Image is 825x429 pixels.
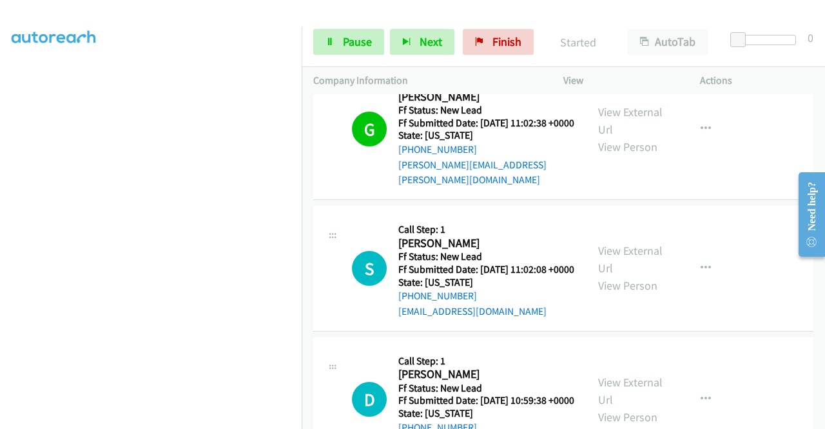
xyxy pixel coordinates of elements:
div: Delay between calls (in seconds) [737,35,796,45]
div: The call is yet to be attempted [352,382,387,417]
a: View External Url [598,375,663,407]
h1: S [352,251,387,286]
span: Pause [343,34,372,49]
h2: [PERSON_NAME] [398,367,574,382]
h2: [PERSON_NAME] [398,90,575,105]
h5: Ff Status: New Lead [398,382,574,395]
span: Finish [492,34,521,49]
div: The call is yet to be attempted [352,251,387,286]
iframe: Resource Center [788,163,825,266]
a: Finish [463,29,534,55]
p: Started [551,34,605,51]
h5: Ff Submitted Date: [DATE] 10:59:38 +0000 [398,394,574,407]
button: Next [390,29,454,55]
button: AutoTab [628,29,708,55]
a: View Person [598,278,657,293]
p: Actions [700,73,813,88]
p: View [563,73,677,88]
a: Pause [313,29,384,55]
h5: Ff Status: New Lead [398,104,575,117]
h5: Ff Submitted Date: [DATE] 11:02:38 +0000 [398,117,575,130]
h2: [PERSON_NAME] [398,236,574,251]
a: [PERSON_NAME][EMAIL_ADDRESS][PERSON_NAME][DOMAIN_NAME] [398,159,547,186]
h5: State: [US_STATE] [398,276,574,289]
p: Company Information [313,73,540,88]
h5: Call Step: 1 [398,223,574,236]
a: View External Url [598,105,663,137]
h1: G [352,112,387,146]
h5: Ff Status: New Lead [398,250,574,263]
a: [EMAIL_ADDRESS][DOMAIN_NAME] [398,305,547,317]
div: 0 [808,29,813,46]
h5: Ff Submitted Date: [DATE] 11:02:08 +0000 [398,263,574,276]
a: View Person [598,139,657,154]
a: [PHONE_NUMBER] [398,143,477,155]
h1: D [352,382,387,417]
span: Next [420,34,442,49]
a: [PHONE_NUMBER] [398,290,477,302]
a: View Person [598,410,657,424]
h5: Call Step: 1 [398,355,574,368]
h5: State: [US_STATE] [398,407,574,420]
a: View External Url [598,243,663,275]
h5: State: [US_STATE] [398,129,575,142]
